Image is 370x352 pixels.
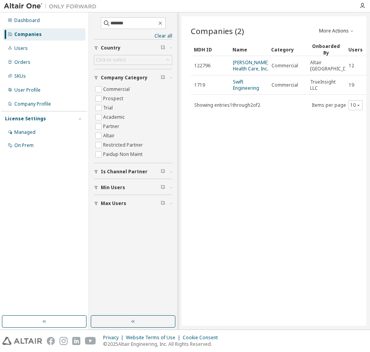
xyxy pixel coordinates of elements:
[14,87,41,93] div: User Profile
[271,43,304,56] div: Category
[94,69,172,86] button: Company Category
[94,163,172,180] button: Is Channel Partner
[2,337,42,345] img: altair_logo.svg
[310,43,342,56] div: Onboarded By
[103,150,144,159] label: Paidup Non Maint
[233,59,269,72] a: [PERSON_NAME] Health Care, Inc.
[14,45,28,51] div: Users
[103,113,126,122] label: Academic
[194,82,205,88] span: 1719
[233,79,259,91] a: Swift Engineering
[161,200,165,207] span: Clear filter
[272,63,298,69] span: Commercial
[101,200,126,207] span: Max Users
[194,102,260,108] span: Showing entries 1 through 2 of 2
[101,185,125,191] span: Min Users
[191,26,244,36] span: Companies (2)
[14,73,26,79] div: SKUs
[161,75,165,81] span: Clear filter
[161,45,165,51] span: Clear filter
[103,341,222,347] p: © 2025 Altair Engineering, Inc. All Rights Reserved.
[103,335,126,341] div: Privacy
[101,169,148,175] span: Is Channel Partner
[126,335,183,341] div: Website Terms of Use
[4,2,100,10] img: Altair One
[310,79,342,91] span: TrueInsight LLC
[94,55,172,65] div: Click to select
[183,335,222,341] div: Cookie Consent
[103,85,131,94] label: Commercial
[14,101,51,107] div: Company Profile
[14,17,40,24] div: Dashboard
[194,63,210,69] span: 122796
[94,39,172,56] button: Country
[103,122,121,131] label: Partner
[72,337,80,345] img: linkedin.svg
[103,94,125,103] label: Prospect
[94,179,172,196] button: Min Users
[194,43,226,56] div: MDH ID
[103,131,116,140] label: Altair
[310,60,356,72] span: Altair [GEOGRAPHIC_DATA]
[349,63,354,69] span: 12
[101,75,148,81] span: Company Category
[312,100,363,110] span: Items per page
[103,140,144,150] label: Restricted Partner
[14,59,31,65] div: Orders
[47,337,55,345] img: facebook.svg
[14,31,42,38] div: Companies
[59,337,68,345] img: instagram.svg
[101,45,121,51] span: Country
[349,82,354,88] span: 19
[350,102,361,108] button: 10
[94,33,172,39] a: Clear all
[318,28,355,34] button: More Actions
[272,82,298,88] span: Commercial
[14,129,36,135] div: Managed
[94,195,172,212] button: Max Users
[85,337,96,345] img: youtube.svg
[14,142,34,149] div: On Prem
[5,116,46,122] div: License Settings
[103,103,114,113] label: Trial
[161,169,165,175] span: Clear filter
[96,57,126,63] div: Click to select
[161,185,165,191] span: Clear filter
[233,43,265,56] div: Name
